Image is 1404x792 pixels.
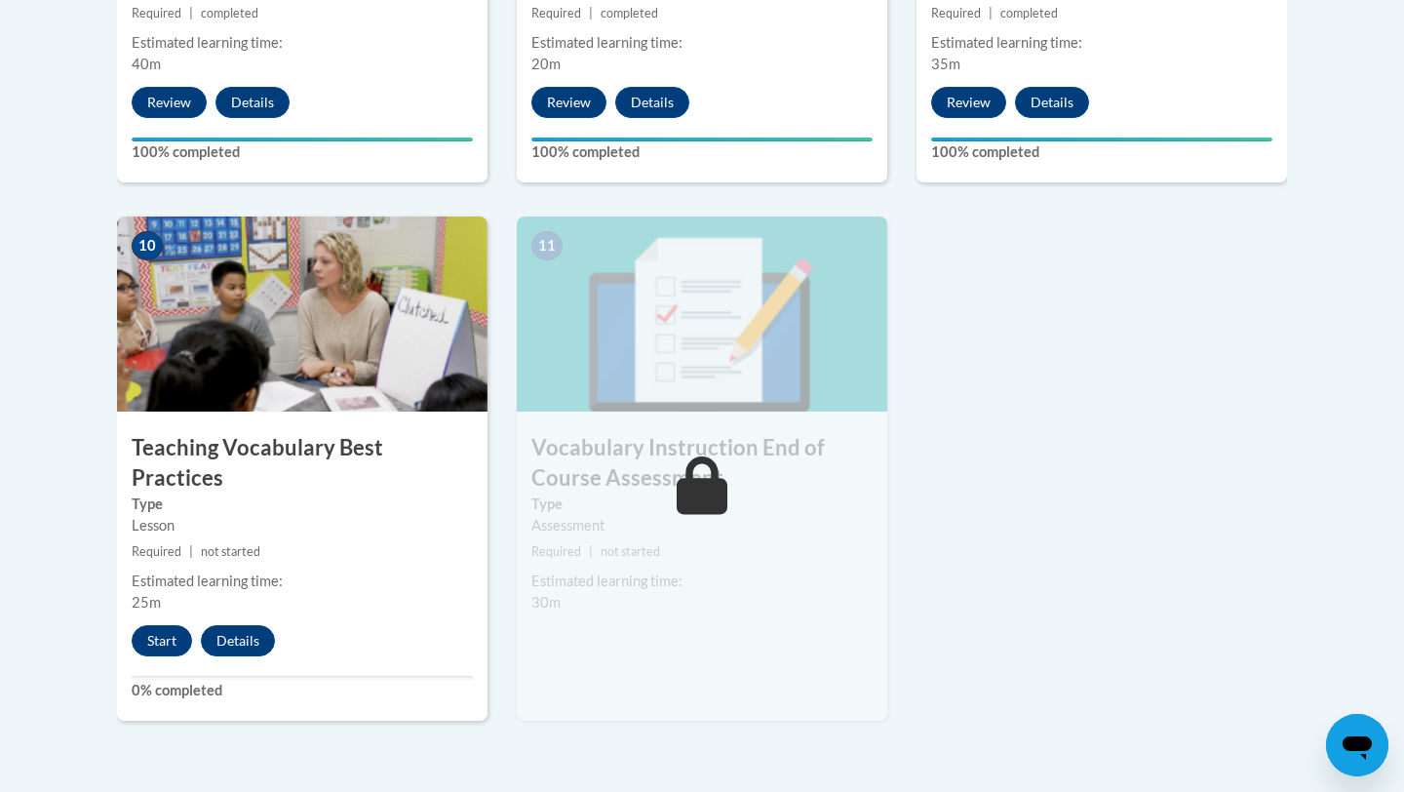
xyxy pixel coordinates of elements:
[531,594,561,611] span: 30m
[531,544,581,559] span: Required
[201,544,260,559] span: not started
[117,433,487,494] h3: Teaching Vocabulary Best Practices
[589,544,593,559] span: |
[1000,6,1058,20] span: completed
[931,138,1272,141] div: Your progress
[589,6,593,20] span: |
[531,231,563,260] span: 11
[132,544,181,559] span: Required
[531,32,873,54] div: Estimated learning time:
[117,217,487,412] img: Course Image
[201,625,275,656] button: Details
[517,217,887,412] img: Course Image
[132,138,473,141] div: Your progress
[531,515,873,536] div: Assessment
[531,141,873,163] label: 100% completed
[1015,87,1089,118] button: Details
[989,6,993,20] span: |
[132,515,473,536] div: Lesson
[531,87,606,118] button: Review
[531,138,873,141] div: Your progress
[189,544,193,559] span: |
[531,571,873,592] div: Estimated learning time:
[601,544,660,559] span: not started
[931,141,1272,163] label: 100% completed
[132,231,163,260] span: 10
[132,594,161,611] span: 25m
[601,6,658,20] span: completed
[132,87,207,118] button: Review
[531,56,561,72] span: 20m
[132,680,473,701] label: 0% completed
[931,6,981,20] span: Required
[517,433,887,494] h3: Vocabulary Instruction End of Course Assessment
[615,87,689,118] button: Details
[531,6,581,20] span: Required
[931,32,1272,54] div: Estimated learning time:
[189,6,193,20] span: |
[132,141,473,163] label: 100% completed
[132,625,192,656] button: Start
[931,56,960,72] span: 35m
[201,6,258,20] span: completed
[531,494,873,515] label: Type
[132,32,473,54] div: Estimated learning time:
[931,87,1006,118] button: Review
[132,494,473,515] label: Type
[132,6,181,20] span: Required
[132,56,161,72] span: 40m
[1326,714,1388,776] iframe: Button to launch messaging window
[132,571,473,592] div: Estimated learning time:
[215,87,290,118] button: Details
